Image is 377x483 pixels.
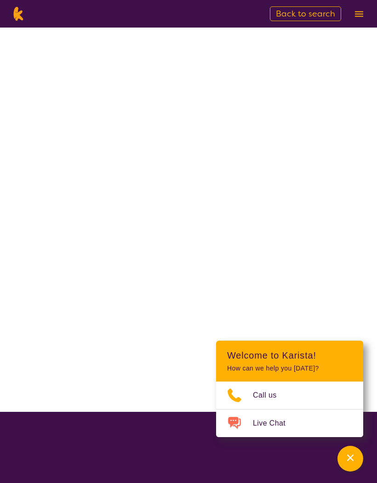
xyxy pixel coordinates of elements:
[227,365,352,372] p: How can we help you [DATE]?
[337,446,363,472] button: Channel Menu
[355,11,363,17] img: menu
[216,382,363,437] ul: Choose channel
[253,388,288,402] span: Call us
[11,7,25,21] img: Karista logo
[216,341,363,437] div: Channel Menu
[276,8,335,19] span: Back to search
[227,350,352,361] h2: Welcome to Karista!
[253,416,297,430] span: Live Chat
[270,6,341,21] a: Back to search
